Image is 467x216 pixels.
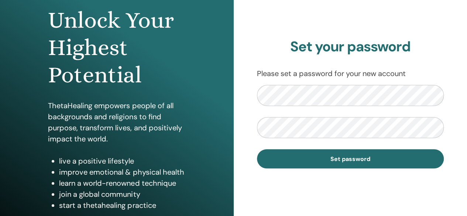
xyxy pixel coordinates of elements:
[59,189,185,200] li: join a global community
[59,167,185,178] li: improve emotional & physical health
[48,7,185,89] h1: Unlock Your Highest Potential
[59,178,185,189] li: learn a world-renowned technique
[59,200,185,211] li: start a thetahealing practice
[257,38,444,55] h2: Set your password
[257,68,444,79] p: Please set a password for your new account
[59,155,185,167] li: live a positive lifestyle
[257,149,444,168] button: Set password
[48,100,185,144] p: ThetaHealing empowers people of all backgrounds and religions to find purpose, transform lives, a...
[330,155,370,163] span: Set password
